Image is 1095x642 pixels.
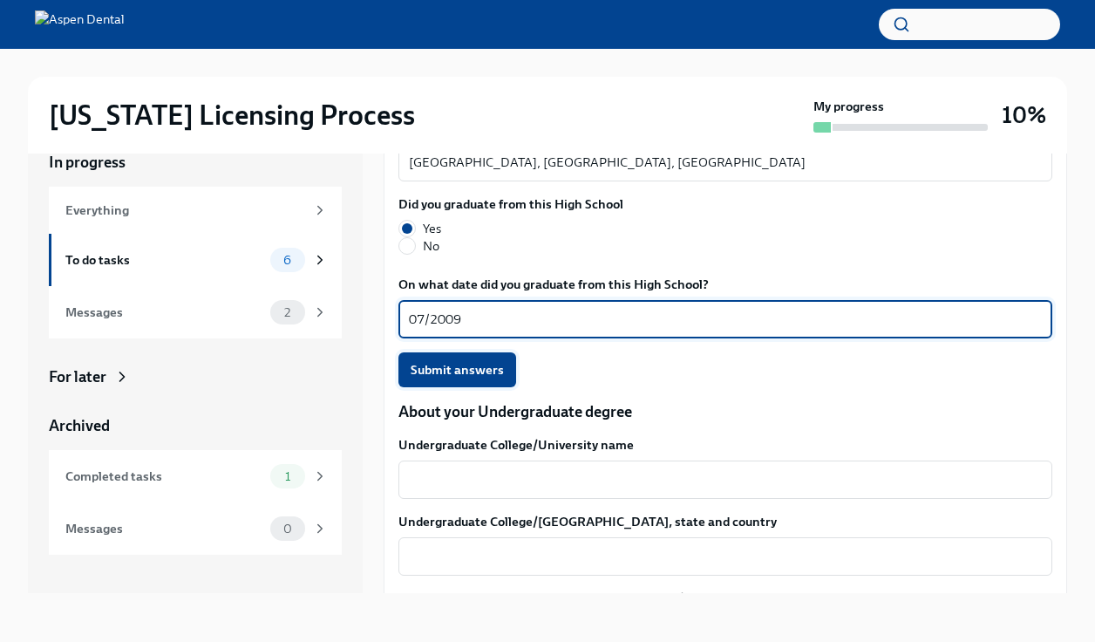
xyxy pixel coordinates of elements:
[49,415,342,436] a: Archived
[423,237,439,255] span: No
[49,98,415,133] h2: [US_STATE] Licensing Process
[409,309,1042,330] textarea: 07/2009
[398,195,623,213] label: Did you graduate from this High School
[398,513,1052,530] label: Undergraduate College/[GEOGRAPHIC_DATA], state and country
[398,590,1052,607] label: Between which dates did you attend this College/University?
[813,98,884,115] strong: My progress
[398,352,516,387] button: Submit answers
[49,366,342,387] a: For later
[411,361,504,379] span: Submit answers
[398,436,1052,454] label: Undergraduate College/University name
[273,522,303,536] span: 0
[49,234,342,286] a: To do tasks6
[423,220,441,237] span: Yes
[65,201,305,220] div: Everything
[49,286,342,338] a: Messages2
[65,303,263,322] div: Messages
[49,366,106,387] div: For later
[35,10,125,38] img: Aspen Dental
[398,401,1052,422] p: About your Undergraduate degree
[49,187,342,234] a: Everything
[49,502,342,555] a: Messages0
[65,250,263,270] div: To do tasks
[65,519,263,538] div: Messages
[49,152,342,173] a: In progress
[275,470,301,483] span: 1
[65,467,263,486] div: Completed tasks
[409,152,1042,173] textarea: [GEOGRAPHIC_DATA], [GEOGRAPHIC_DATA], [GEOGRAPHIC_DATA]
[49,450,342,502] a: Completed tasks1
[273,254,302,267] span: 6
[398,276,1052,293] label: On what date did you graduate from this High School?
[1002,99,1046,131] h3: 10%
[274,306,301,319] span: 2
